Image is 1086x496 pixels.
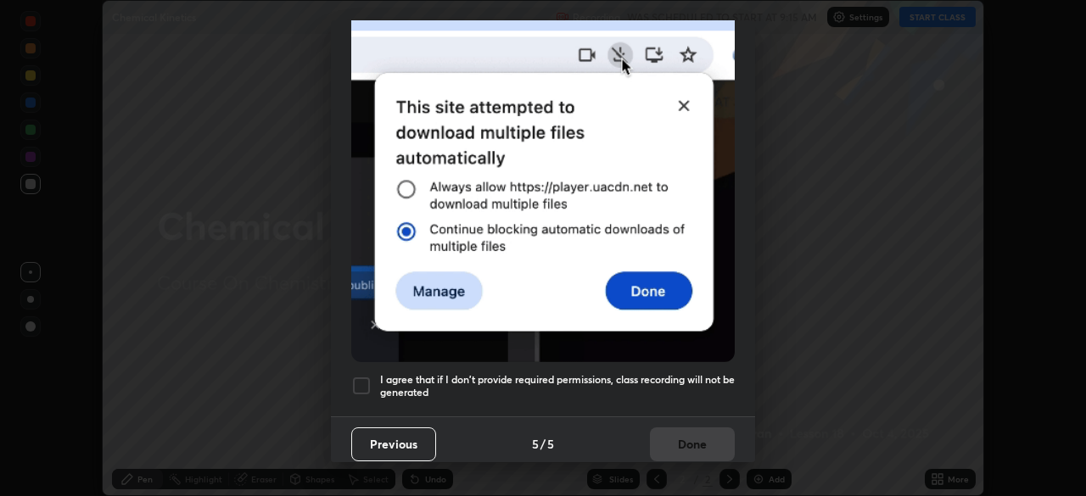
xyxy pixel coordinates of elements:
h4: / [540,435,546,453]
h5: I agree that if I don't provide required permissions, class recording will not be generated [380,373,735,399]
button: Previous [351,427,436,461]
h4: 5 [547,435,554,453]
h4: 5 [532,435,539,453]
